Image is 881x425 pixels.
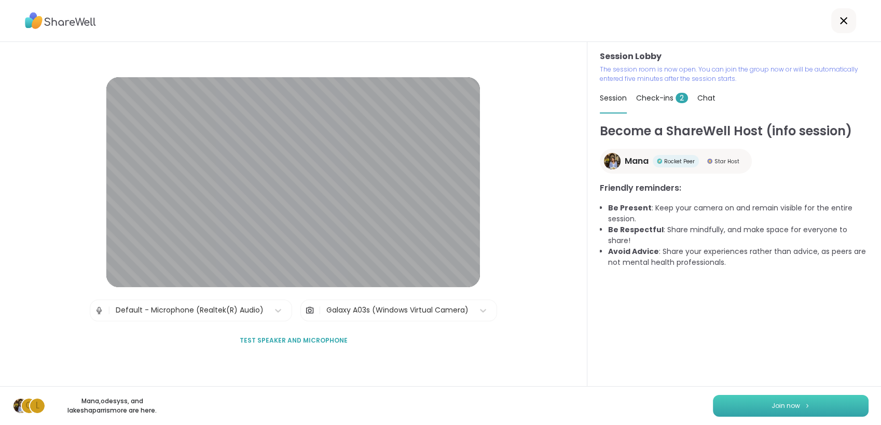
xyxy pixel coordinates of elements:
span: Rocket Peer [664,158,695,165]
span: Session [600,93,627,103]
span: Chat [697,93,715,103]
button: Test speaker and microphone [235,330,351,351]
div: Galaxy A03s (Windows Virtual Camera) [326,305,469,316]
span: o [25,399,33,413]
p: Mana , odesyss , and lakeshaparris more are here. [54,396,170,415]
li: : Share your experiences rather than advice, as peers are not mental health professionals. [608,246,869,268]
b: Be Respectful [608,224,664,235]
span: Star Host [714,158,739,165]
span: 2 [676,93,688,103]
img: Rocket Peer [657,159,662,164]
span: | [108,300,111,321]
img: Camera [305,300,314,321]
span: l [36,399,39,413]
a: ManaManaRocket PeerRocket PeerStar HostStar Host [600,149,752,174]
span: | [319,300,321,321]
img: ShareWell Logo [25,9,96,33]
b: Be Present [608,203,652,213]
img: Mana [13,399,28,413]
span: Check-ins [636,93,688,103]
img: Microphone [94,300,104,321]
img: Star Host [707,159,712,164]
b: Avoid Advice [608,246,659,257]
h1: Become a ShareWell Host (info session) [600,122,869,140]
img: ShareWell Logomark [804,403,810,408]
h3: Friendly reminders: [600,182,869,194]
p: The session room is now open. You can join the group now or will be automatically entered five mi... [600,65,869,83]
li: : Share mindfully, and make space for everyone to share! [608,224,869,246]
div: Default - Microphone (Realtek(R) Audio) [116,305,264,316]
span: Join now [772,401,800,410]
button: Join now [713,395,869,417]
span: Test speaker and microphone [239,336,347,345]
li: : Keep your camera on and remain visible for the entire session. [608,203,869,224]
img: Mana [604,153,621,169]
span: Mana [625,155,649,167]
h3: Session Lobby [600,50,869,63]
